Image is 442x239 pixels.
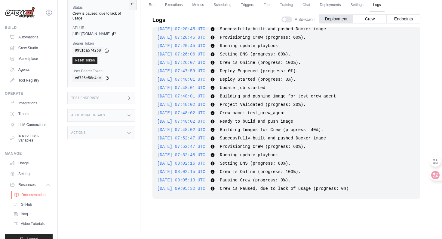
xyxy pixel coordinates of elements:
[21,212,28,217] span: Blog
[412,210,442,239] iframe: Chat Widget
[7,54,53,64] a: Marketplace
[72,31,111,36] span: [URL][DOMAIN_NAME]
[387,14,420,23] button: Endpoints
[157,136,205,141] span: [DATE] 07:52:47 UTC
[157,186,205,191] span: [DATE] 09:05:32 UTC
[157,169,205,174] span: [DATE] 08:02:15 UTC
[72,69,130,73] label: User Bearer Token
[295,16,315,22] span: Auto-scroll
[220,85,265,90] span: Update job started
[7,98,53,108] a: Integrations
[157,111,205,115] span: [DATE] 07:48:02 UTC
[71,96,100,100] h3: Test Endpoints
[7,76,53,85] a: Tool Registry
[157,69,205,73] span: [DATE] 07:47:59 UTC
[157,153,205,157] span: [DATE] 07:52:48 UTC
[220,43,278,48] span: Running update playbook
[220,60,301,65] span: Crew is Online (progress: 100%).
[220,161,290,166] span: Setting DNS (progress: 80%).
[220,69,298,73] span: Deploy Enqueued (progress: 0%).
[157,27,205,31] span: [DATE] 07:20:45 UTC
[7,131,53,145] a: Environment Variables
[7,32,53,42] a: Automations
[220,94,336,99] span: Building and pushing image for test_crew_agent
[11,220,53,228] a: Video Tutorials
[7,158,53,168] a: Usage
[220,178,290,183] span: Pausing Crew (progress: 0%).
[5,25,53,30] div: Build
[220,119,293,124] span: Ready to build and push image
[220,27,326,31] span: Successfully built and pushed Docker image
[220,144,306,149] span: Provisioning Crew (progress: 60%).
[157,127,205,132] span: [DATE] 07:48:02 UTC
[220,35,306,40] span: Provisioning Crew (progress: 60%).
[72,41,130,46] label: Bearer Token
[21,193,46,197] span: Documentation
[5,7,35,18] img: Logo
[220,136,326,141] span: Successfully built and pushed Docker image
[157,161,205,166] span: [DATE] 08:02:15 UTC
[220,127,323,132] span: Building Images for Crew (progress: 40%).
[5,151,53,156] div: Manage
[412,210,442,239] div: 聊天小组件
[157,52,205,57] span: [DATE] 07:26:06 UTC
[157,85,205,90] span: [DATE] 07:48:01 UTC
[71,131,86,135] h3: Actions
[353,14,387,23] button: Crew
[220,169,301,174] span: Crew is Online (progress: 100%).
[7,180,53,190] button: Resources
[7,43,53,53] a: Crew Studio
[7,109,53,119] a: Traces
[72,11,130,21] div: Crew is paused, due to lack of usage
[72,5,130,10] label: Status
[7,120,53,130] a: LLM Connections
[220,186,351,191] span: Crew is Paused, due to lack of usage (progress: 0%).
[220,111,285,115] span: Crew name: test_crew_agent
[72,25,130,30] label: API URL
[21,202,32,207] span: GitHub
[18,182,35,187] span: Resources
[157,119,205,124] span: [DATE] 07:48:02 UTC
[5,91,53,96] div: Operate
[157,35,205,40] span: [DATE] 07:20:45 UTC
[71,114,105,117] h3: Additional Details
[220,52,290,57] span: Setting DNS (progress: 80%).
[220,77,296,82] span: Deploy Started (progress: 0%).
[157,94,205,99] span: [DATE] 07:48:01 UTC
[7,65,53,74] a: Agents
[11,200,53,209] a: GitHub
[72,57,97,64] a: Reset Token
[11,191,53,199] a: Documentation
[11,210,53,218] a: Blog
[72,47,103,54] code: 9951ca5742b0
[152,16,165,24] p: Logs
[157,178,205,183] span: [DATE] 09:05:13 UTC
[72,75,103,82] code: e67f6e58e4ec
[21,221,45,226] span: Video Tutorials
[157,77,205,82] span: [DATE] 07:48:01 UTC
[319,14,353,23] button: Deployment
[220,102,306,107] span: Project Validated (progress: 20%).
[220,153,278,157] span: Running update playbook
[157,60,205,65] span: [DATE] 07:26:07 UTC
[157,43,205,48] span: [DATE] 07:20:45 UTC
[157,102,205,107] span: [DATE] 07:48:02 UTC
[7,169,53,179] a: Settings
[157,144,205,149] span: [DATE] 07:52:47 UTC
